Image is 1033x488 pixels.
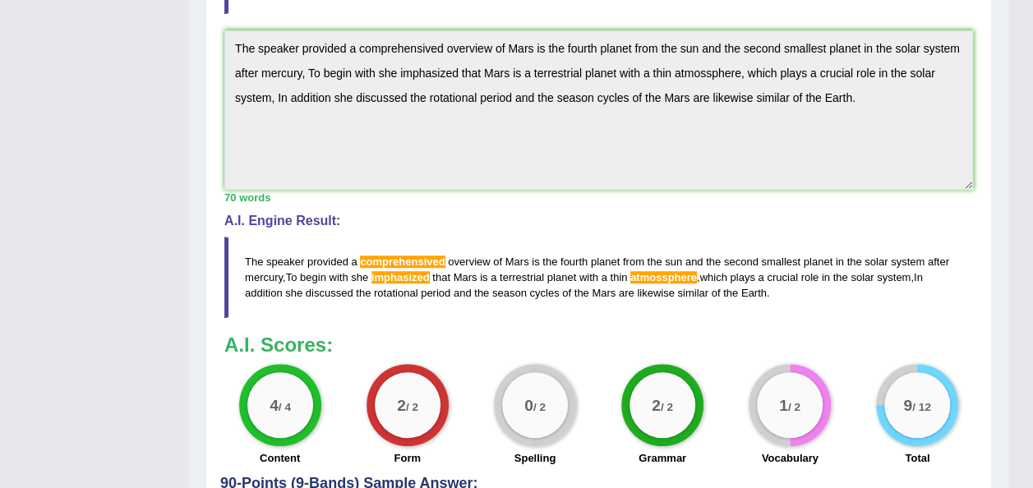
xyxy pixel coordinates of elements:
span: she [351,271,368,283]
span: and [454,287,472,299]
big: 0 [524,396,533,414]
span: a [351,256,357,268]
span: is [532,256,539,268]
small: / 2 [533,401,546,413]
div: 70 words [224,190,973,205]
small: / 2 [661,401,673,413]
span: with [329,271,348,283]
label: Total [905,450,929,466]
span: Mars [592,287,616,299]
span: Possible spelling mistake found. (did you mean: emphasized) [371,271,430,283]
span: solar [865,256,888,268]
small: / 2 [406,401,418,413]
span: Possible spelling mistake found. (did you mean: comprehensive) [360,256,445,268]
span: in [836,256,844,268]
span: from [623,256,644,268]
span: To [286,271,297,283]
b: A.I. Scores: [224,334,333,356]
span: are [619,287,634,299]
label: Form [394,450,421,466]
span: In [914,271,923,283]
span: after [928,256,949,268]
span: plays [730,271,754,283]
span: the [846,256,861,268]
span: she [285,287,302,299]
span: which [699,271,726,283]
span: solar [851,271,874,283]
span: of [493,256,502,268]
span: second [724,256,759,268]
span: likewise [637,287,675,299]
span: sun [665,256,682,268]
label: Grammar [639,450,686,466]
span: system [891,256,925,268]
span: with [579,271,598,283]
span: thin [610,271,627,283]
blockquote: , , , . [224,237,973,318]
span: in [822,271,830,283]
span: of [562,287,571,299]
span: role [800,271,819,283]
big: 2 [397,396,406,414]
span: the [706,256,721,268]
span: Mars [453,271,477,283]
span: the [832,271,847,283]
span: the [474,287,489,299]
span: addition [245,287,283,299]
span: the [542,256,557,268]
span: that [432,271,450,283]
span: The [245,256,263,268]
span: a [601,271,606,283]
span: Possible spelling mistake found. (did you mean: atmosphere) [630,271,697,283]
span: rotational [374,287,417,299]
span: similar [677,287,708,299]
span: Mars [505,256,529,268]
span: provided [307,256,348,268]
span: begin [300,271,326,283]
span: a [758,271,763,283]
span: discussed [306,287,353,299]
span: cycles [529,287,559,299]
label: Vocabulary [762,450,819,466]
span: terrestrial [500,271,544,283]
span: planet [591,256,620,268]
small: / 4 [278,401,290,413]
span: the [574,287,589,299]
span: and [685,256,703,268]
big: 4 [270,396,279,414]
label: Content [260,450,300,466]
span: smallest [761,256,800,268]
span: the [723,287,738,299]
span: planet [547,271,576,283]
span: the [356,287,371,299]
span: period [421,287,450,299]
small: / 12 [912,401,931,413]
span: fourth [560,256,588,268]
span: planet [804,256,832,268]
span: crucial [767,271,798,283]
span: of [712,287,721,299]
span: speaker [266,256,304,268]
span: Earth [741,287,767,299]
span: mercury [245,271,283,283]
span: a [491,271,496,283]
span: the [647,256,662,268]
span: is [480,271,487,283]
big: 2 [652,396,661,414]
small: / 2 [788,401,800,413]
span: season [492,287,527,299]
span: system [877,271,911,283]
span: overview [448,256,490,268]
big: 1 [779,396,788,414]
big: 9 [904,396,913,414]
h4: A.I. Engine Result: [224,214,973,228]
label: Spelling [514,450,556,466]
